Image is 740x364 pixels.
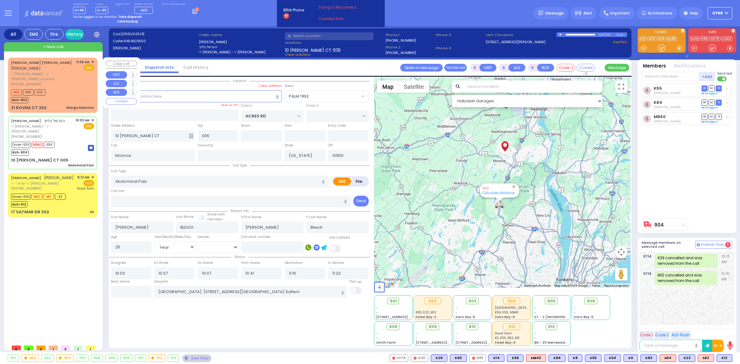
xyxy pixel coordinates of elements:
div: BLS [488,354,504,362]
small: Share with [207,212,225,217]
span: Help [690,10,698,16]
button: Show street map [377,80,399,93]
a: K23 [657,36,665,41]
span: 913 [548,324,555,330]
div: 910 [135,355,146,362]
img: red-radio-icon.svg [472,357,475,360]
div: 904 [495,201,504,209]
span: You're logged in as monitor. [73,14,117,19]
label: First Name [111,215,129,220]
label: Entry Code [328,123,346,128]
a: Open in new page [400,64,443,72]
label: Cad: [113,31,197,37]
span: BRIA Phone [283,7,304,13]
label: From Scene [241,260,260,265]
span: 0 [24,346,33,350]
span: - [574,305,576,310]
span: Good Sam [495,331,512,336]
a: Use this [613,39,627,45]
label: Turn off text [717,76,727,82]
label: Destination [285,260,303,265]
span: Phone 3 [436,32,484,38]
label: Location [285,40,383,45]
div: BLS [549,354,565,362]
label: Township [198,143,213,148]
div: BLS [679,354,695,362]
span: - [455,305,457,310]
input: Search location here [111,90,282,102]
label: Caller: [113,39,197,44]
button: Close [511,184,517,190]
span: TR [716,85,722,91]
div: 902 [22,355,39,362]
div: Allergic Reaction [66,105,94,110]
button: +Add [699,72,715,81]
div: BLS [640,354,657,362]
div: Abdominal Pain [68,163,94,168]
span: - [376,305,378,310]
strong: Take dispatch [118,14,142,19]
button: Drag Pegman onto the map to open Street View [615,268,627,280]
span: BUS-912 [11,201,27,207]
label: P Last Name [306,215,327,220]
span: PALM TREE [285,91,360,102]
span: 905 [547,298,556,304]
button: Map camera controls [615,246,627,258]
label: Cross 2 [306,103,319,108]
a: 904 [654,223,664,227]
span: 1 [73,346,83,350]
span: [STREET_ADDRESS][PERSON_NAME] [416,340,474,345]
a: Open this area in Google Maps (opens a new window) [376,280,396,288]
span: 11:06 AM [76,60,89,64]
label: City [111,143,117,148]
span: KY14 [643,254,655,268]
label: Gender [198,235,209,239]
span: Forest Bay-2 [416,315,436,319]
span: Other building occupants [189,133,193,138]
span: Location [230,79,250,83]
h5: Message members on selected call [642,241,695,249]
a: [STREET_ADDRESS][PERSON_NAME] [486,39,545,45]
div: BLS [585,354,602,362]
button: COVERED [106,98,137,105]
span: MB40 [32,142,43,148]
img: red-radio-icon.svg [413,357,417,360]
a: Dispatch info [140,64,179,70]
span: - [376,331,378,336]
label: Hospital [154,279,168,284]
span: 909 [429,324,437,330]
input: Search a contact [285,32,373,40]
span: BUS-902 [11,97,28,103]
span: AT - 2 [GEOGRAPHIC_DATA] [534,315,580,319]
label: Fire units on call [162,2,185,6]
span: [PERSON_NAME] [11,66,41,71]
span: ky68 [713,10,723,16]
div: 17 SATMAR DR 302 [11,209,49,215]
span: EMS [84,64,94,71]
span: 10:15 AM [721,271,731,285]
span: Driver-K101 [11,194,31,200]
div: ALS [698,354,714,362]
label: Apt [198,123,203,128]
span: 901 [390,298,397,304]
span: Shloime Spielman [654,91,680,95]
label: In Service [328,260,344,265]
span: Sanz Bay-5 [574,315,594,319]
label: Night unit [115,2,129,6]
div: BLS [717,354,732,362]
div: K29 cancelled and was removed from the call [655,254,717,268]
div: 10 [PERSON_NAME] CT 005 [11,157,68,163]
span: 908 [389,324,397,330]
span: 8454923550 [124,39,146,43]
label: KJ EMS... [638,31,686,35]
a: [PERSON_NAME] [11,175,41,180]
a: K12 [639,36,647,41]
div: 901 [8,355,19,362]
span: [0915202514] [121,31,144,36]
span: M12 [11,89,22,96]
span: [PERSON_NAME] [44,175,74,180]
div: EMS [24,29,43,40]
a: 904 [482,186,489,190]
span: PALM TREE [285,90,369,102]
img: red-radio-icon.svg [392,357,395,360]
